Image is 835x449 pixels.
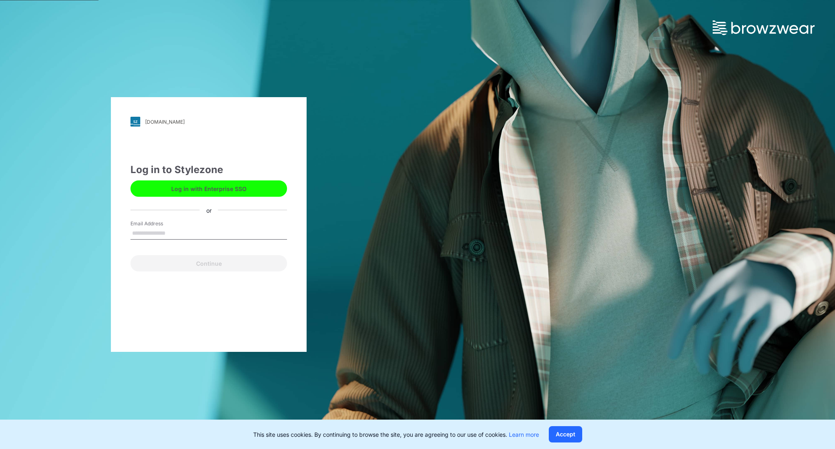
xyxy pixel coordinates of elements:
[549,426,582,442] button: Accept
[145,119,185,125] div: [DOMAIN_NAME]
[509,431,539,438] a: Learn more
[130,180,287,197] button: Log in with Enterprise SSO
[200,206,218,214] div: or
[713,20,815,35] img: browzwear-logo.73288ffb.svg
[130,162,287,177] div: Log in to Stylezone
[130,117,287,127] a: [DOMAIN_NAME]
[253,430,539,439] p: This site uses cookies. By continuing to browse the site, you are agreeing to our use of cookies.
[130,220,188,227] label: Email Address
[130,117,140,127] img: svg+xml;base64,PHN2ZyB3aWR0aD0iMjgiIGhlaWdodD0iMjgiIHZpZXdCb3g9IjAgMCAyOCAyOCIgZmlsbD0ibm9uZSIgeG...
